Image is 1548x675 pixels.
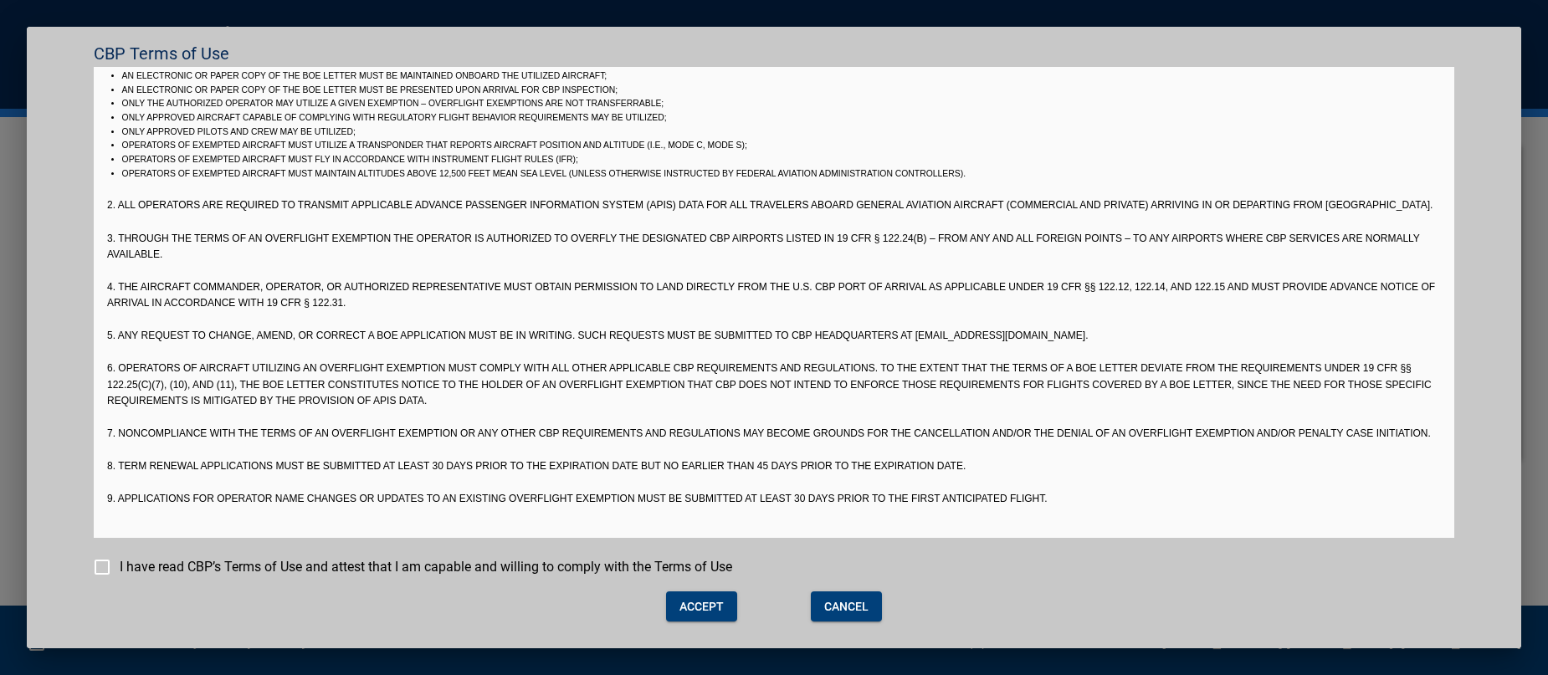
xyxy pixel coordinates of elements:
[107,361,1441,409] p: 6. Operators of aircraft utilizing an Overflight Exemption must comply with all other applicable ...
[666,591,737,622] button: Accept
[122,125,1441,140] li: Only approved pilots and crew may be utilized;
[120,557,732,577] span: I have read CBP’s Terms of Use and attest that I am capable and willing to comply with the Terms ...
[107,328,1441,344] p: 5. Any request to change, amend, or correct a BOE application must be in writing. Such requests m...
[107,279,1441,311] p: 4. The aircraft commander, operator, or authorized representative must obtain permission to land ...
[107,231,1441,263] p: 3. Through the terms of an Overflight Exemption the operator is authorized to overfly the designa...
[122,111,1441,125] li: Only approved aircraft capable of complying with regulatory flight behavior requirements may be u...
[122,84,1441,98] li: An electronic or paper copy of the BOE letter must be presented upon arrival for CBP inspection;
[122,97,1441,111] li: Only the authorized operator may utilize a given Exemption – Overflight Exemptions are not transf...
[107,197,1441,213] p: 2. All operators are required to transmit applicable Advance Passenger Information System (APIS) ...
[122,69,1441,84] li: An electronic or paper copy of the BOE letter must be maintained onboard the utilized aircraft;
[811,591,882,622] button: Cancel
[122,153,1441,167] li: Operators of exempted aircraft must fly in accordance with Instrument Flight Rules (IFR);
[122,167,1441,182] li: Operators of exempted aircraft must maintain altitudes above 12,500 feet mean sea level (unless o...
[107,458,1441,474] p: 8. Term renewal applications must be submitted at least 30 days prior to the expiration date but ...
[122,139,1441,153] li: Operators of exempted aircraft must utilize a transponder that reports aircraft position and alti...
[107,426,1441,442] p: 7. Noncompliance with the terms of an Overflight Exemption or any other CBP requirements and regu...
[107,491,1441,507] p: 9. Applications for operator name changes or updates to an existing Overflight Exemption must be ...
[27,27,1521,67] h2: CBP Terms of Use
